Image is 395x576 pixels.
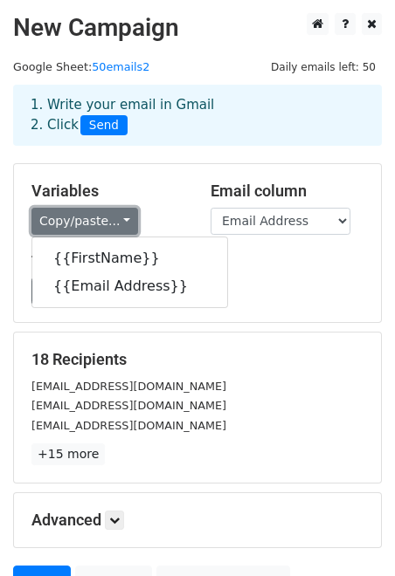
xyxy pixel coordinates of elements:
a: +15 more [31,443,105,465]
iframe: Chat Widget [308,492,395,576]
h5: Advanced [31,511,364,530]
small: [EMAIL_ADDRESS][DOMAIN_NAME] [31,399,226,412]
a: {{FirstName}} [32,244,227,272]
h5: Email column [211,182,364,201]
span: Daily emails left: 50 [265,58,382,77]
h5: 18 Recipients [31,350,364,369]
h2: New Campaign [13,13,382,43]
a: Copy/paste... [31,208,138,235]
a: 50emails2 [92,60,149,73]
a: {{Email Address}} [32,272,227,300]
span: Send [80,115,128,136]
h5: Variables [31,182,184,201]
small: Google Sheet: [13,60,149,73]
small: [EMAIL_ADDRESS][DOMAIN_NAME] [31,419,226,432]
div: 1. Write your email in Gmail 2. Click [17,95,378,135]
a: Daily emails left: 50 [265,60,382,73]
small: [EMAIL_ADDRESS][DOMAIN_NAME] [31,380,226,393]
